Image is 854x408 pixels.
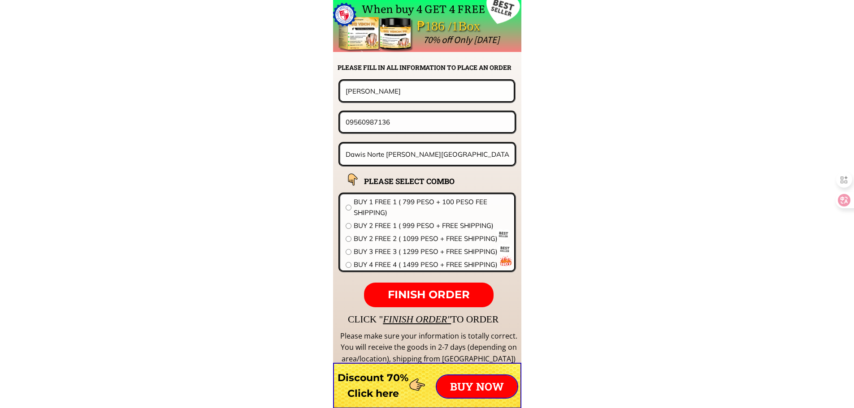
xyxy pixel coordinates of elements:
[423,32,700,47] div: 70% off Only [DATE]
[354,197,509,218] span: BUY 1 FREE 1 ( 799 PESO + 100 PESO FEE SHIPPING)
[343,144,512,165] input: Address
[348,312,760,327] div: CLICK " TO ORDER
[354,259,509,270] span: BUY 4 FREE 4 ( 1499 PESO + FREE SHIPPING)
[339,331,518,365] div: Please make sure your information is totally correct. You will receive the goods in 2-7 days (dep...
[354,246,509,257] span: BUY 3 FREE 3 ( 1299 PESO + FREE SHIPPING)
[338,63,520,73] h2: PLEASE FILL IN ALL INFORMATION TO PLACE AN ORDER
[437,375,517,398] p: BUY NOW
[343,112,512,132] input: Phone number
[354,220,509,231] span: BUY 2 FREE 1 ( 999 PESO + FREE SHIPPING)
[354,233,509,244] span: BUY 2 FREE 2 ( 1099 PESO + FREE SHIPPING)
[388,288,470,301] span: FINISH ORDER
[383,314,451,325] span: FINISH ORDER"
[417,16,506,37] div: ₱186 /1Box
[364,175,477,187] h2: PLEASE SELECT COMBO
[343,81,511,101] input: Your name
[333,370,413,401] h3: Discount 70% Click here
